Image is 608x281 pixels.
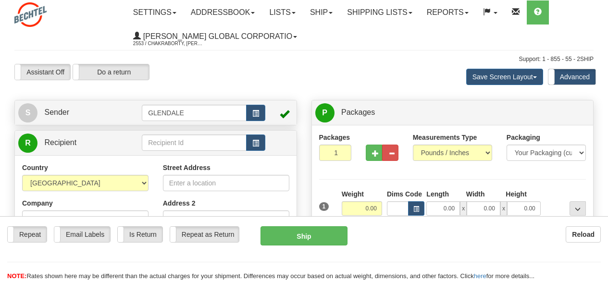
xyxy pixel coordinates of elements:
[572,231,595,238] b: Reload
[142,105,247,121] input: Sender Id
[303,0,340,24] a: Ship
[460,201,467,216] span: x
[341,108,375,116] span: Packages
[570,201,586,216] div: ...
[44,108,69,116] span: Sender
[262,0,302,24] a: Lists
[420,0,476,24] a: Reports
[15,64,70,80] label: Assistant Off
[18,103,37,122] span: S
[163,198,196,208] label: Address 2
[261,226,347,245] button: Ship
[54,227,110,242] label: Email Labels
[18,103,142,122] a: S Sender
[8,227,47,242] label: Repeat
[548,69,596,85] label: Advanced
[141,32,292,40] span: [PERSON_NAME] Global Corporatio
[44,138,76,147] span: Recipient
[319,133,350,142] label: Packages
[14,55,594,63] div: Support: 1 - 855 - 55 - 2SHIP
[413,133,477,142] label: Measurements Type
[18,134,37,153] span: R
[170,227,239,242] label: Repeat as Return
[387,189,422,199] label: Dims Code
[118,227,162,242] label: Is Return
[474,272,486,280] a: here
[22,198,53,208] label: Company
[319,202,329,211] span: 1
[126,24,304,49] a: [PERSON_NAME] Global Corporatio 2553 / Chakraborty, [PERSON_NAME]
[133,39,205,49] span: 2553 / Chakraborty, [PERSON_NAME]
[315,103,590,122] a: P Packages
[500,201,507,216] span: x
[466,69,543,85] button: Save Screen Layout
[184,0,262,24] a: Addressbook
[315,103,335,122] span: P
[163,163,211,172] label: Street Address
[163,175,289,191] input: Enter a location
[14,2,47,27] img: logo2553.jpg
[7,272,26,280] span: NOTE:
[566,226,601,243] button: Reload
[73,64,149,80] label: Do a return
[340,0,419,24] a: Shipping lists
[126,0,184,24] a: Settings
[506,189,527,199] label: Height
[22,163,48,172] label: Country
[586,91,607,189] iframe: chat widget
[466,189,485,199] label: Width
[426,189,449,199] label: Length
[142,134,247,151] input: Recipient Id
[507,133,540,142] label: Packaging
[342,189,364,199] label: Weight
[18,133,128,153] a: R Recipient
